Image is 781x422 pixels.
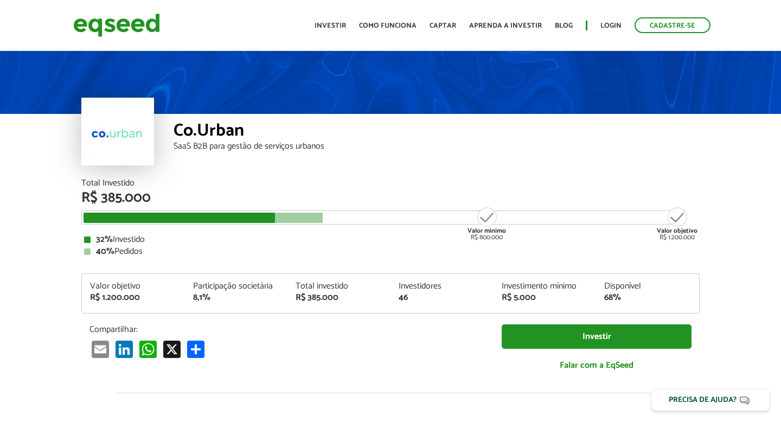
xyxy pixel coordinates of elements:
[174,142,700,151] div: SaaS B2B para gestão de serviços urbanos
[185,340,207,358] a: Share
[502,324,692,349] a: Investir
[430,22,456,29] a: Captar
[657,226,697,236] strong: Valor objetivo
[174,122,700,142] div: Co.Urban
[399,293,485,302] div: 46
[81,179,700,188] div: Total Investido
[315,22,346,29] a: Investir
[502,354,692,376] a: Falar com a EqSeed
[604,282,691,291] div: Disponível
[73,11,160,40] img: EqSeed
[89,340,111,358] a: Email
[359,22,417,29] a: Como funciona
[468,226,506,236] strong: Valor mínimo
[96,232,113,247] strong: 32%
[193,293,280,302] div: 8,1%
[89,324,485,335] p: Compartilhar:
[96,244,114,259] strong: 40%
[81,191,700,205] div: R$ 385.000
[84,247,697,256] div: Pedidos
[296,293,382,302] div: R$ 385.000
[399,282,485,291] div: Investidores
[137,340,159,358] a: WhatsApp
[84,235,697,244] div: Investido
[555,22,573,29] a: Blog
[469,22,542,29] a: Aprenda a investir
[90,282,177,291] div: Valor objetivo
[600,22,622,29] a: Login
[502,282,588,291] div: Investimento mínimo
[604,293,691,302] div: 68%
[466,206,507,241] div: R$ 800.000
[502,293,588,302] div: R$ 5.000
[90,293,177,302] div: R$ 1.200.000
[161,340,183,358] a: X
[296,282,382,291] div: Total investido
[193,282,280,291] div: Participação societária
[657,206,697,241] div: R$ 1.200.000
[635,17,710,33] a: Cadastre-se
[113,340,135,358] a: LinkedIn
